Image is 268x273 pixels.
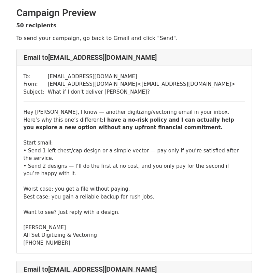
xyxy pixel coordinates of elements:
[16,7,252,19] h2: Campaign Preview
[16,35,252,42] p: To send your campaign, go back to Gmail and click "Send".
[48,88,236,96] td: What if I don't deliver [PERSON_NAME]?
[24,108,245,247] div: Hey [PERSON_NAME], I know — another digitizing/vectoring email in your inbox. Here’s why this one...
[24,88,48,96] td: Subject:
[24,117,234,131] b: I have a no-risk policy and I can actually help you explore a new option without any upfront fina...
[24,53,245,62] h4: Email to [EMAIL_ADDRESS][DOMAIN_NAME]
[24,73,48,81] td: To:
[24,80,48,88] td: From:
[48,73,236,81] td: [EMAIL_ADDRESS][DOMAIN_NAME]
[16,22,57,29] strong: 50 recipients
[48,80,236,88] td: [EMAIL_ADDRESS][DOMAIN_NAME] < [EMAIL_ADDRESS][DOMAIN_NAME] >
